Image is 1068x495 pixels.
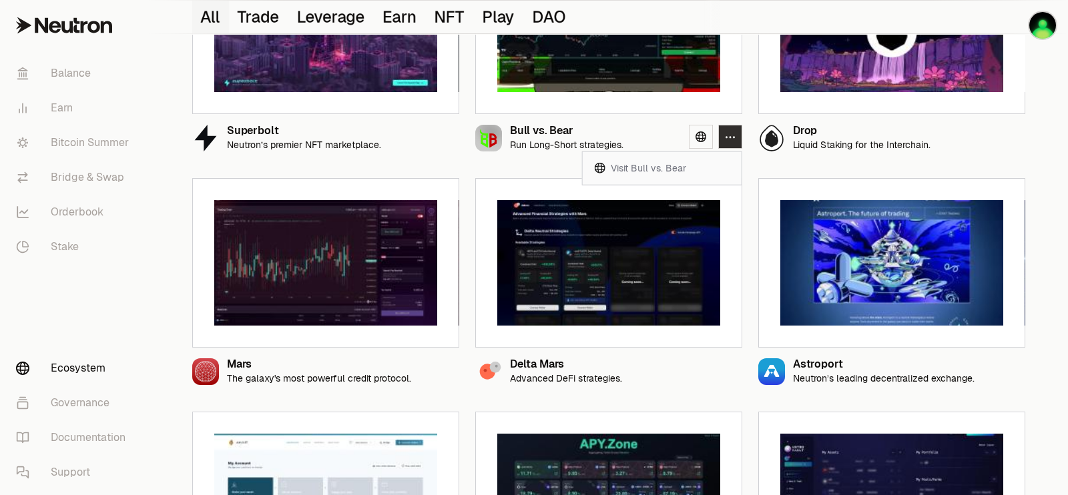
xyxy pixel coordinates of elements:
[5,420,144,455] a: Documentation
[793,359,975,370] div: Astroport
[474,1,524,33] button: Play
[793,125,930,137] div: Drop
[524,1,575,33] button: DAO
[588,157,736,179] a: Visit Bull vs. Bear
[288,1,374,33] button: Leverage
[227,359,411,370] div: Mars
[5,56,144,91] a: Balance
[230,1,289,33] button: Trade
[5,195,144,229] a: Orderbook
[1029,12,1056,39] img: ggn
[5,386,144,420] a: Governance
[227,139,381,151] p: Neutron’s premier NFT marketplace.
[5,125,144,160] a: Bitcoin Summer
[5,91,144,125] a: Earn
[510,125,623,137] div: Bull vs. Bear
[427,1,475,33] button: NFT
[793,139,930,151] p: Liquid Staking for the Interchain.
[374,1,426,33] button: Earn
[5,351,144,386] a: Ecosystem
[5,229,144,264] a: Stake
[227,125,381,137] div: Superbolt
[793,373,975,384] p: Neutron’s leading decentralized exchange.
[5,455,144,490] a: Support
[510,373,622,384] p: Advanced DeFi strategies.
[214,200,437,326] img: Mars preview image
[5,160,144,195] a: Bridge & Swap
[192,1,230,33] button: All
[227,373,411,384] p: The galaxy's most powerful credit protocol.
[497,200,720,326] img: Delta Mars preview image
[510,359,622,370] div: Delta Mars
[780,200,1003,326] img: Astroport preview image
[510,139,623,151] p: Run Long-Short strategies.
